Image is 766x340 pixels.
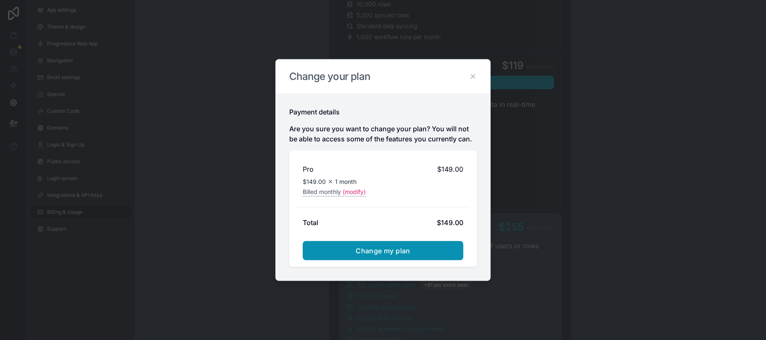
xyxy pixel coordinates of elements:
span: Billed monthly [303,188,341,196]
span: Change my plan [356,247,410,255]
h2: Pro [303,164,314,174]
h2: Payment details [289,107,340,117]
button: Change my plan [303,241,463,260]
h2: Change your plan [289,70,477,83]
h2: Total [303,218,318,228]
button: Billed monthly(modify) [303,188,366,197]
span: $149.00 [437,164,463,174]
div: $149.00 [437,218,463,228]
p: Are you sure you want to change your plan? You will not be able to access some of the features yo... [289,124,477,144]
span: $149.00 [303,178,326,186]
span: 1 month [335,178,357,186]
span: (modify) [343,188,366,196]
